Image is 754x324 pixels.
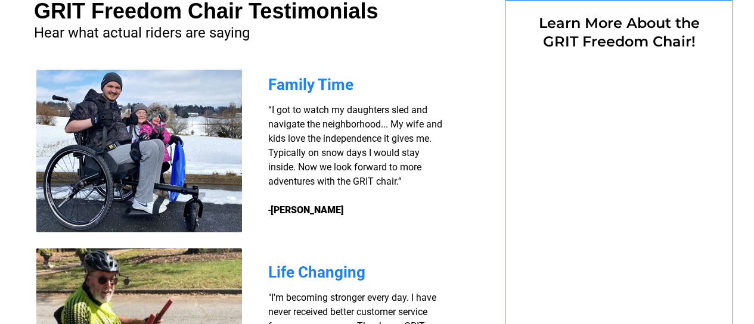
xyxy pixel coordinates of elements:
[268,76,353,94] span: Family Time
[271,204,344,216] strong: [PERSON_NAME]
[268,263,365,281] span: Life Changing
[34,24,250,41] span: Hear what actual riders are saying
[539,14,700,50] span: Learn More About the GRIT Freedom Chair!
[268,104,442,216] span: “I got to watch my daughters sled and navigate the neighborhood... My wife and kids love the inde...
